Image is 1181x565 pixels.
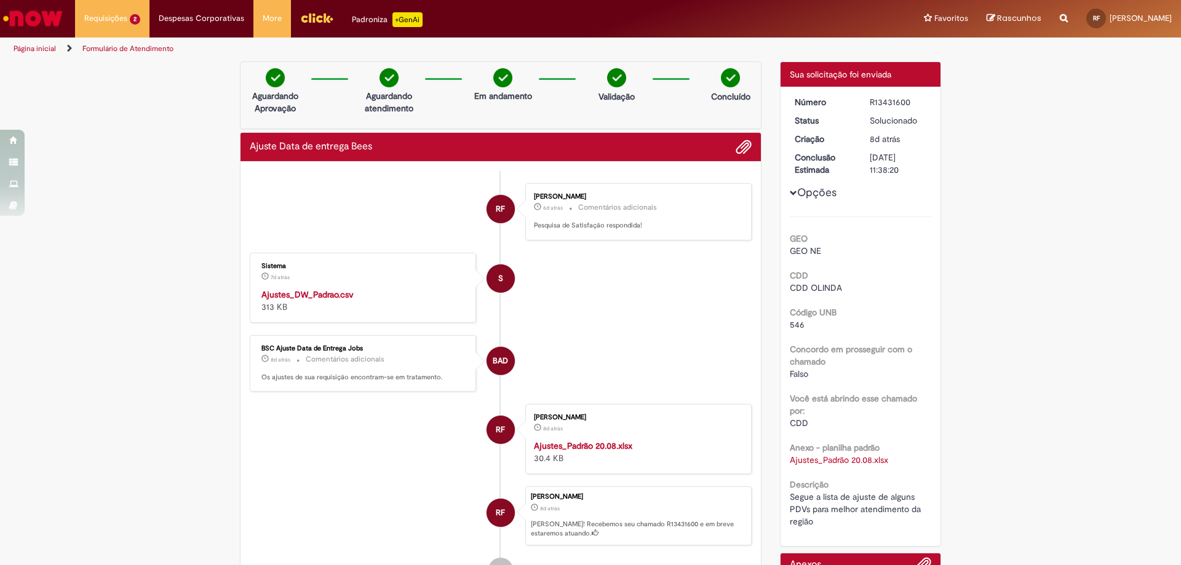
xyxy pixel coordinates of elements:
img: ServiceNow [1,6,65,31]
div: Sistema [261,263,466,270]
div: Ricardo Luciano Da Silva Filho [487,499,515,527]
span: RF [496,415,505,444]
span: Rascunhos [997,12,1041,24]
b: GEO [790,233,808,244]
a: Ajustes_DW_Padrao.csv [261,289,354,300]
img: check-circle-green.png [493,68,512,87]
span: 8d atrás [540,505,560,512]
dt: Status [785,114,861,127]
b: Concordo em prosseguir com o chamado [790,344,912,367]
span: Favoritos [934,12,968,25]
span: More [263,12,282,25]
img: click_logo_yellow_360x200.png [300,9,333,27]
span: [PERSON_NAME] [1110,13,1172,23]
span: 7d atrás [271,274,290,281]
time: 20/08/2025 12:15:12 [271,356,290,363]
a: Formulário de Atendimento [82,44,173,53]
button: Adicionar anexos [736,139,752,155]
small: Comentários adicionais [306,354,384,365]
div: 313 KB [261,288,466,313]
div: BSC Ajuste Data de Entrega Jobs [261,345,466,352]
span: BAD [493,346,508,376]
img: check-circle-green.png [721,68,740,87]
a: Página inicial [14,44,56,53]
div: Ricardo Luciano Da Silva Filho [487,416,515,444]
div: 30.4 KB [534,440,739,464]
span: Falso [790,368,808,379]
h2: Ajuste Data de entrega Bees Histórico de tíquete [250,141,372,152]
span: 6d atrás [543,204,563,211]
div: Ricardo Luciano Da Silva Filho [487,195,515,223]
time: 20/08/2025 10:38:17 [540,505,560,512]
span: RF [496,194,505,224]
div: [PERSON_NAME] [534,193,739,200]
p: [PERSON_NAME]! Recebemos seu chamado R13431600 e em breve estaremos atuando. [531,520,745,539]
span: 8d atrás [543,425,563,432]
p: +GenAi [392,12,423,27]
time: 22/08/2025 09:03:35 [543,204,563,211]
span: Segue a lista de ajuste de alguns PDVs para melhor atendimento da região [790,491,923,527]
div: BSC Ajuste Data de Entrega Jobs [487,347,515,375]
span: 546 [790,319,805,330]
dt: Criação [785,133,861,145]
span: Despesas Corporativas [159,12,244,25]
div: Solucionado [870,114,927,127]
div: 20/08/2025 10:38:17 [870,133,927,145]
p: Aguardando Aprovação [245,90,305,114]
p: Validação [598,90,635,103]
span: 8d atrás [271,356,290,363]
p: Em andamento [474,90,532,102]
span: Requisições [84,12,127,25]
b: Anexo - planilha padrão [790,442,880,453]
div: R13431600 [870,96,927,108]
time: 20/08/2025 10:38:17 [870,133,900,144]
img: check-circle-green.png [607,68,626,87]
img: check-circle-green.png [266,68,285,87]
dt: Número [785,96,861,108]
span: S [498,264,503,293]
p: Concluído [711,90,750,103]
span: 2 [130,14,140,25]
dt: Conclusão Estimada [785,151,861,176]
a: Ajustes_Padrão 20.08.xlsx [534,440,632,451]
span: CDD OLINDA [790,282,842,293]
div: [PERSON_NAME] [531,493,745,500]
b: Código UNB [790,307,837,318]
ul: Trilhas de página [9,38,778,60]
p: Aguardando atendimento [359,90,419,114]
div: Padroniza [352,12,423,27]
a: Download de Ajustes_Padrão 20.08.xlsx [790,454,888,465]
li: Ricardo Luciano Da Silva Filho [250,486,752,545]
span: 8d atrás [870,133,900,144]
p: Pesquisa de Satisfação respondida! [534,221,739,231]
p: Os ajustes de sua requisição encontram-se em tratamento. [261,373,466,382]
span: RF [1093,14,1100,22]
span: Sua solicitação foi enviada [790,69,891,80]
div: Sistema [487,264,515,293]
div: [DATE] 11:38:20 [870,151,927,176]
b: Você está abrindo esse chamado por: [790,393,917,416]
img: check-circle-green.png [380,68,399,87]
small: Comentários adicionais [578,202,657,213]
span: CDD [790,417,808,429]
span: RF [496,498,505,527]
b: Descrição [790,479,829,490]
time: 20/08/2025 10:37:35 [543,425,563,432]
span: GEO NE [790,245,821,256]
b: CDD [790,270,808,281]
a: Rascunhos [987,13,1041,25]
time: 21/08/2025 16:27:11 [271,274,290,281]
div: [PERSON_NAME] [534,414,739,421]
